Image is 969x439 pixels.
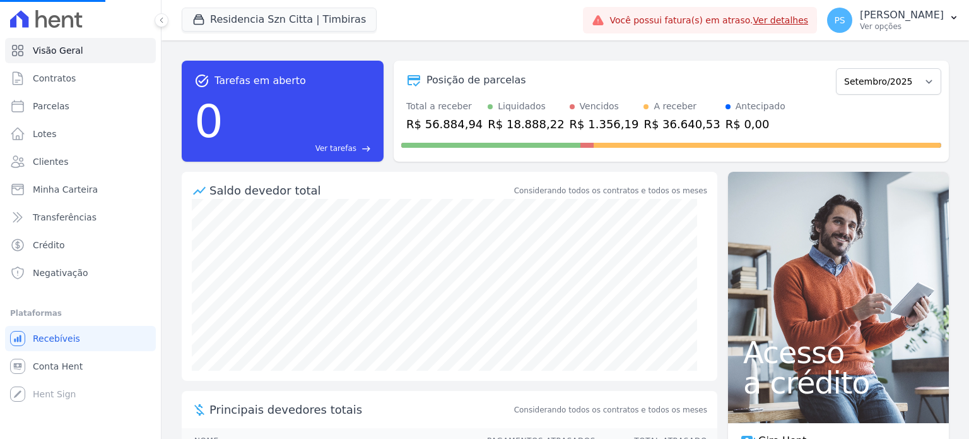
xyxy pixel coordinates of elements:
a: Clientes [5,149,156,174]
span: Crédito [33,239,65,251]
div: Vencidos [580,100,619,113]
span: Lotes [33,128,57,140]
a: Parcelas [5,93,156,119]
span: Negativação [33,267,88,279]
p: [PERSON_NAME] [860,9,944,21]
span: Contratos [33,72,76,85]
span: PS [834,16,845,25]
span: Ver tarefas [315,143,356,154]
span: Você possui fatura(s) em atraso. [609,14,808,27]
a: Ver detalhes [753,15,809,25]
a: Minha Carteira [5,177,156,202]
div: 0 [194,88,223,154]
a: Conta Hent [5,354,156,379]
a: Crédito [5,232,156,258]
div: Considerando todos os contratos e todos os meses [514,185,707,196]
div: A receber [654,100,696,113]
span: Recebíveis [33,332,80,345]
div: R$ 0,00 [725,116,785,133]
a: Ver tarefas east [228,143,371,154]
button: Residencia Szn Citta | Timbiras [182,8,377,32]
div: R$ 18.888,22 [488,116,564,133]
span: east [361,144,371,153]
div: R$ 56.884,94 [406,116,483,133]
p: Ver opções [860,21,944,32]
span: Parcelas [33,100,69,112]
a: Recebíveis [5,326,156,351]
div: R$ 1.356,19 [570,116,639,133]
a: Negativação [5,260,156,286]
a: Transferências [5,205,156,230]
div: Total a receber [406,100,483,113]
span: Visão Geral [33,44,83,57]
span: Clientes [33,155,68,168]
div: R$ 36.640,53 [643,116,720,133]
span: Principais devedores totais [209,401,512,418]
span: Conta Hent [33,360,83,373]
div: Posição de parcelas [426,73,526,88]
div: Saldo devedor total [209,182,512,199]
div: Liquidados [498,100,546,113]
span: a crédito [743,368,934,398]
div: Plataformas [10,306,151,321]
span: Acesso [743,337,934,368]
span: Transferências [33,211,97,224]
span: Considerando todos os contratos e todos os meses [514,404,707,416]
a: Visão Geral [5,38,156,63]
a: Contratos [5,66,156,91]
a: Lotes [5,121,156,147]
span: Minha Carteira [33,183,98,196]
span: task_alt [194,73,209,88]
span: Tarefas em aberto [214,73,306,88]
div: Antecipado [736,100,785,113]
button: PS [PERSON_NAME] Ver opções [817,3,969,38]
